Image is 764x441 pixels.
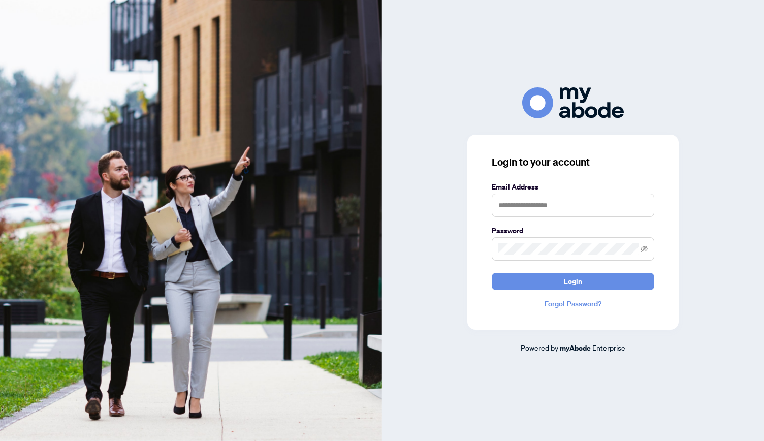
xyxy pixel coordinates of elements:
span: Powered by [521,343,558,352]
a: Forgot Password? [492,298,654,309]
label: Password [492,225,654,236]
span: Enterprise [592,343,625,352]
span: Login [564,273,582,290]
button: Login [492,273,654,290]
a: myAbode [560,342,591,354]
img: ma-logo [522,87,624,118]
label: Email Address [492,181,654,193]
h3: Login to your account [492,155,654,169]
span: eye-invisible [641,245,648,253]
